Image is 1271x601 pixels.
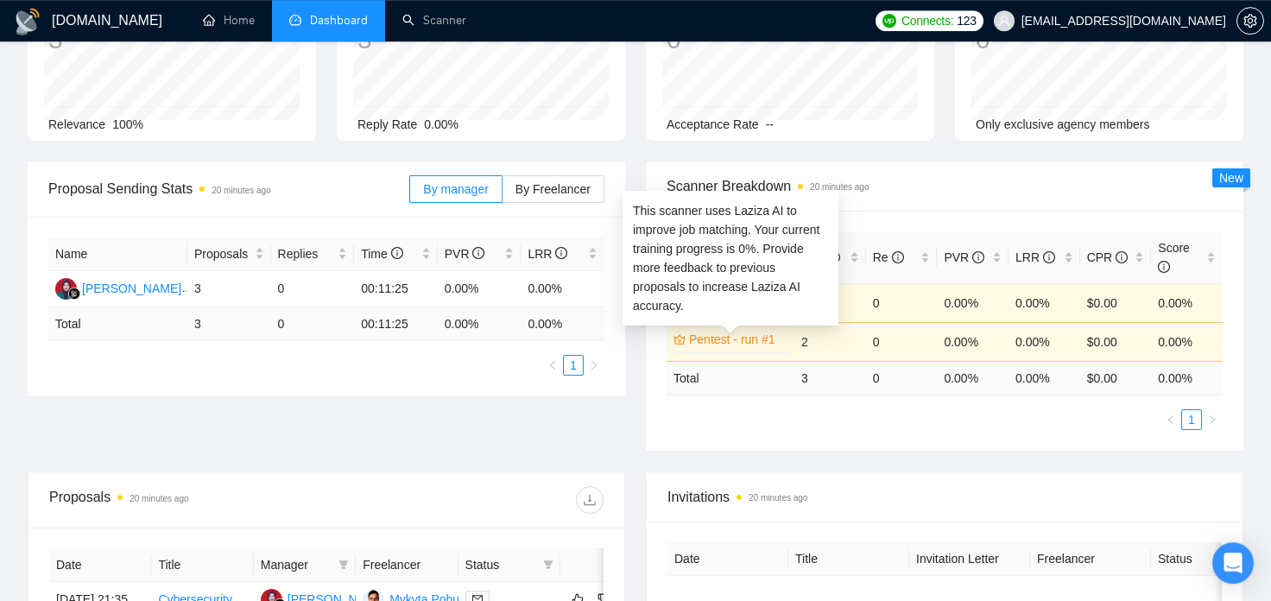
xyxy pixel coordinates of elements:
span: left [1166,414,1176,425]
button: left [1160,409,1181,430]
span: info-circle [892,251,904,263]
span: Manager [261,555,332,574]
time: 20 minutes ago [810,182,869,192]
span: Acceptance Rate [667,117,759,131]
span: Reply Rate [357,117,417,131]
span: LRR [528,247,567,261]
td: Total [667,361,794,395]
span: info-circle [972,251,984,263]
th: Replies [271,237,355,271]
img: NF [55,278,77,300]
button: download [576,486,604,514]
td: 0.00% [438,271,522,307]
td: 0.00% [521,271,604,307]
span: Dashboard [310,13,368,28]
th: Date [667,542,788,576]
td: 0 [866,361,938,395]
a: 1 [564,356,583,375]
span: info-circle [1158,261,1170,273]
a: setting [1236,14,1264,28]
td: 0.00% [1151,322,1223,361]
li: Next Page [1202,409,1223,430]
th: Proposals [187,237,271,271]
span: Status [465,555,536,574]
td: Total [48,307,187,341]
img: gigradar-bm.png [68,288,80,300]
span: Scanner Breakdown [667,175,1223,197]
span: filter [335,552,352,578]
span: dashboard [289,14,301,26]
button: right [1202,409,1223,430]
td: 0.00% [1009,283,1080,322]
th: Freelancer [356,548,458,582]
th: Title [788,542,909,576]
span: Score [1158,241,1190,274]
span: -- [766,117,774,131]
td: 0.00 % [1009,361,1080,395]
td: 0.00 % [937,361,1009,395]
span: right [1207,414,1217,425]
img: logo [14,8,41,35]
button: right [584,355,604,376]
a: Pentest - run #1 [689,330,784,349]
td: 00:11:25 [354,307,438,341]
span: info-circle [555,247,567,259]
button: setting [1236,7,1264,35]
a: 1 [1182,410,1201,429]
td: 3 [187,307,271,341]
span: By Freelancer [515,182,591,196]
a: NF[PERSON_NAME] [55,281,181,294]
span: Connects: [901,11,953,30]
th: Freelancer [1030,542,1151,576]
th: Title [151,548,253,582]
span: info-circle [472,247,484,259]
time: 20 minutes ago [749,493,807,503]
span: filter [543,560,553,570]
div: Proposals [49,486,326,514]
span: Only exclusive agency members [976,117,1150,131]
td: 0.00 % [438,307,522,341]
td: 3 [794,361,866,395]
time: 20 minutes ago [130,494,188,503]
span: setting [1237,14,1263,28]
span: PVR [944,250,984,264]
th: Date [49,548,151,582]
td: $0.00 [1080,322,1152,361]
td: 0 [271,271,355,307]
td: $0.00 [1080,283,1152,322]
span: info-circle [391,247,403,259]
td: 0.00% [1009,322,1080,361]
li: Previous Page [542,355,563,376]
td: 0 [866,322,938,361]
span: Proposal Sending Stats [48,178,409,199]
span: filter [540,552,557,578]
span: CPR [1087,250,1128,264]
td: $ 0.00 [1080,361,1152,395]
a: searchScanner [402,13,466,28]
span: left [547,360,558,370]
td: 0.00% [1151,283,1223,322]
th: Manager [254,548,356,582]
span: user [998,15,1010,27]
li: 1 [1181,409,1202,430]
td: 0 [271,307,355,341]
span: Relevance [48,117,105,131]
span: New [1219,171,1243,185]
th: Invitation Letter [909,542,1030,576]
th: Name [48,237,187,271]
button: left [542,355,563,376]
time: 20 minutes ago [212,186,270,195]
li: Previous Page [1160,409,1181,430]
a: homeHome [203,13,255,28]
span: Time [361,247,402,261]
span: Proposals [194,244,251,263]
td: 0 [866,283,938,322]
img: upwork-logo.png [882,14,896,28]
span: LRR [1015,250,1055,264]
span: right [589,360,599,370]
td: 00:11:25 [354,271,438,307]
span: PVR [445,247,485,261]
span: 100% [112,117,143,131]
span: Invitations [667,486,1222,508]
div: This scanner uses Laziza AI to improve job matching. Your current training progress is 0 %. Provi... [633,201,828,315]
